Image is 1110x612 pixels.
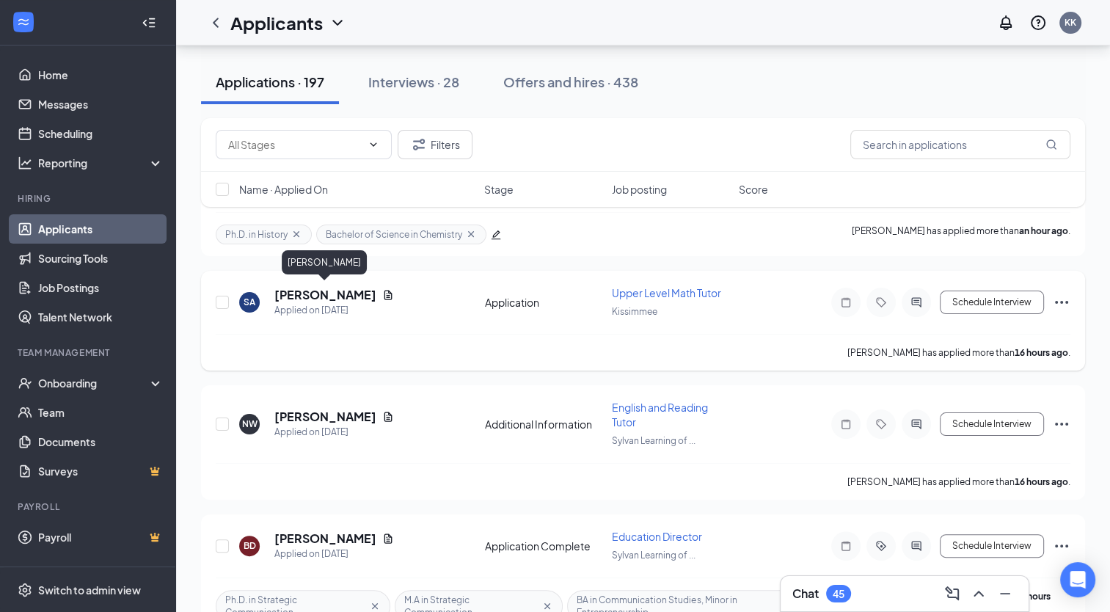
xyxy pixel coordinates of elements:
svg: Note [837,296,855,308]
h5: [PERSON_NAME] [274,409,376,425]
svg: ComposeMessage [943,585,961,602]
svg: Collapse [142,15,156,30]
div: Applied on [DATE] [274,303,394,318]
div: 45 [833,588,844,600]
button: Schedule Interview [940,534,1044,558]
span: Sylvan Learning of ... [612,435,695,446]
svg: UserCheck [18,376,32,390]
p: [PERSON_NAME] has applied more than . [847,346,1070,359]
button: Schedule Interview [940,291,1044,314]
span: Upper Level Math Tutor [612,286,721,299]
a: Home [38,60,164,90]
svg: Ellipses [1053,294,1070,311]
span: Stage [484,182,514,197]
h3: Chat [792,586,819,602]
button: Filter Filters [398,130,472,159]
svg: Minimize [996,585,1014,602]
svg: Notifications [997,14,1015,32]
a: PayrollCrown [38,522,164,552]
span: Kissimmee [612,306,657,317]
span: Job posting [612,182,667,197]
h1: Applicants [230,10,323,35]
svg: ActiveChat [908,296,925,308]
button: Minimize [993,582,1017,605]
svg: Ellipses [1053,415,1070,433]
b: an hour ago [1019,225,1068,236]
button: ComposeMessage [941,582,964,605]
div: Team Management [18,346,161,359]
div: [PERSON_NAME] [282,250,367,274]
svg: Cross [291,228,302,240]
div: Applied on [DATE] [274,547,394,561]
b: 16 hours ago [1015,347,1068,358]
svg: ChevronDown [329,14,346,32]
p: [PERSON_NAME] has applied more than . [847,476,1070,488]
span: Bachelor of Science in Chemistry [326,228,462,241]
div: Application Complete [485,539,603,553]
svg: ActiveChat [908,418,925,430]
div: Payroll [18,500,161,513]
span: Ph.D. in History [225,228,288,241]
svg: Cross [369,600,381,612]
svg: ChevronLeft [207,14,224,32]
svg: Note [837,418,855,430]
a: Applicants [38,214,164,244]
a: SurveysCrown [38,456,164,486]
div: Onboarding [38,376,151,390]
span: Name · Applied On [239,182,328,197]
span: Education Director [612,530,702,543]
a: Talent Network [38,302,164,332]
div: Applications · 197 [216,73,324,91]
b: 16 hours ago [1015,476,1068,487]
div: Interviews · 28 [368,73,459,91]
svg: ChevronUp [970,585,987,602]
svg: ChevronDown [368,139,379,150]
svg: ActiveChat [908,540,925,552]
svg: Document [382,289,394,301]
span: Sylvan Learning of ... [612,550,695,561]
a: Job Postings [38,273,164,302]
svg: WorkstreamLogo [16,15,31,29]
input: Search in applications [850,130,1070,159]
div: Applied on [DATE] [274,425,394,440]
a: Team [38,398,164,427]
button: ChevronUp [967,582,990,605]
div: Open Intercom Messenger [1060,562,1095,597]
svg: QuestionInfo [1029,14,1047,32]
div: Switch to admin view [38,583,141,597]
svg: Ellipses [1053,537,1070,555]
input: All Stages [228,136,362,153]
span: English and Reading Tutor [612,401,708,429]
svg: Tag [872,296,890,308]
div: KK [1065,16,1076,29]
svg: Note [837,540,855,552]
svg: Filter [410,136,428,153]
div: Application [485,295,603,310]
h5: [PERSON_NAME] [274,531,376,547]
svg: Cross [465,228,477,240]
a: Scheduling [38,119,164,148]
svg: Settings [18,583,32,597]
div: Additional Information [485,417,603,431]
a: Documents [38,427,164,456]
div: Reporting [38,156,164,170]
p: [PERSON_NAME] has applied more than . [852,225,1070,244]
svg: ActiveTag [872,540,890,552]
svg: Cross [541,600,553,612]
button: Schedule Interview [940,412,1044,436]
h5: [PERSON_NAME] [274,287,376,303]
svg: Tag [872,418,890,430]
span: Score [739,182,768,197]
a: Messages [38,90,164,119]
svg: MagnifyingGlass [1045,139,1057,150]
div: Hiring [18,192,161,205]
div: NW [242,418,258,430]
svg: Document [382,411,394,423]
div: BD [244,539,256,552]
span: edit [491,230,501,240]
div: Offers and hires · 438 [503,73,638,91]
a: Sourcing Tools [38,244,164,273]
svg: Document [382,533,394,544]
svg: Analysis [18,156,32,170]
